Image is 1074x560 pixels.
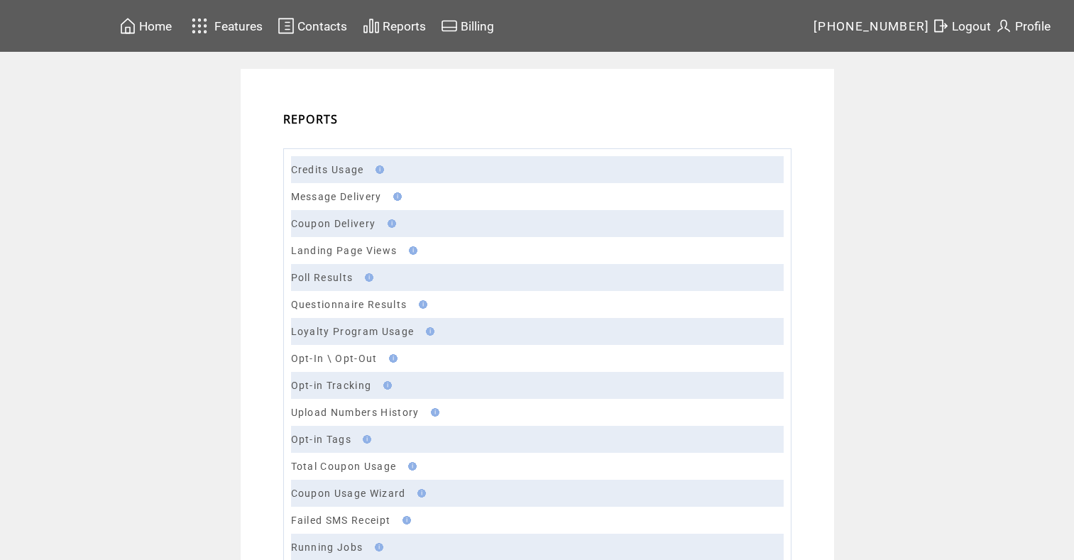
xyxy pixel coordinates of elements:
span: Billing [461,19,494,33]
a: Coupon Usage Wizard [291,488,406,499]
a: Profile [993,15,1053,37]
a: Reports [361,15,428,37]
img: help.gif [398,516,411,525]
img: help.gif [371,165,384,174]
span: Home [139,19,172,33]
a: Logout [930,15,993,37]
img: help.gif [379,381,392,390]
img: help.gif [383,219,396,228]
img: chart.svg [363,17,380,35]
img: help.gif [413,489,426,498]
span: Profile [1015,19,1051,33]
img: help.gif [422,327,434,336]
a: Credits Usage [291,164,364,175]
span: Reports [383,19,426,33]
a: Features [185,12,265,40]
a: Opt-in Tags [291,434,352,445]
img: help.gif [385,354,398,363]
a: Home [117,15,174,37]
img: help.gif [358,435,371,444]
img: contacts.svg [278,17,295,35]
img: help.gif [415,300,427,309]
img: help.gif [405,246,417,255]
img: exit.svg [932,17,949,35]
img: help.gif [371,543,383,551]
a: Billing [439,15,496,37]
span: Contacts [297,19,347,33]
img: help.gif [404,462,417,471]
a: Opt-in Tracking [291,380,372,391]
span: Logout [952,19,991,33]
a: Total Coupon Usage [291,461,397,472]
img: help.gif [361,273,373,282]
img: creidtcard.svg [441,17,458,35]
a: Failed SMS Receipt [291,515,391,526]
a: Poll Results [291,272,354,283]
a: Contacts [275,15,349,37]
a: Landing Page Views [291,245,398,256]
img: home.svg [119,17,136,35]
span: Features [214,19,263,33]
a: Opt-In \ Opt-Out [291,353,378,364]
img: help.gif [427,408,439,417]
img: profile.svg [995,17,1012,35]
a: Loyalty Program Usage [291,326,415,337]
img: features.svg [187,14,212,38]
a: Questionnaire Results [291,299,407,310]
a: Message Delivery [291,191,382,202]
a: Running Jobs [291,542,363,553]
a: Coupon Delivery [291,218,376,229]
span: REPORTS [283,111,339,127]
a: Upload Numbers History [291,407,420,418]
img: help.gif [389,192,402,201]
span: [PHONE_NUMBER] [813,19,930,33]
